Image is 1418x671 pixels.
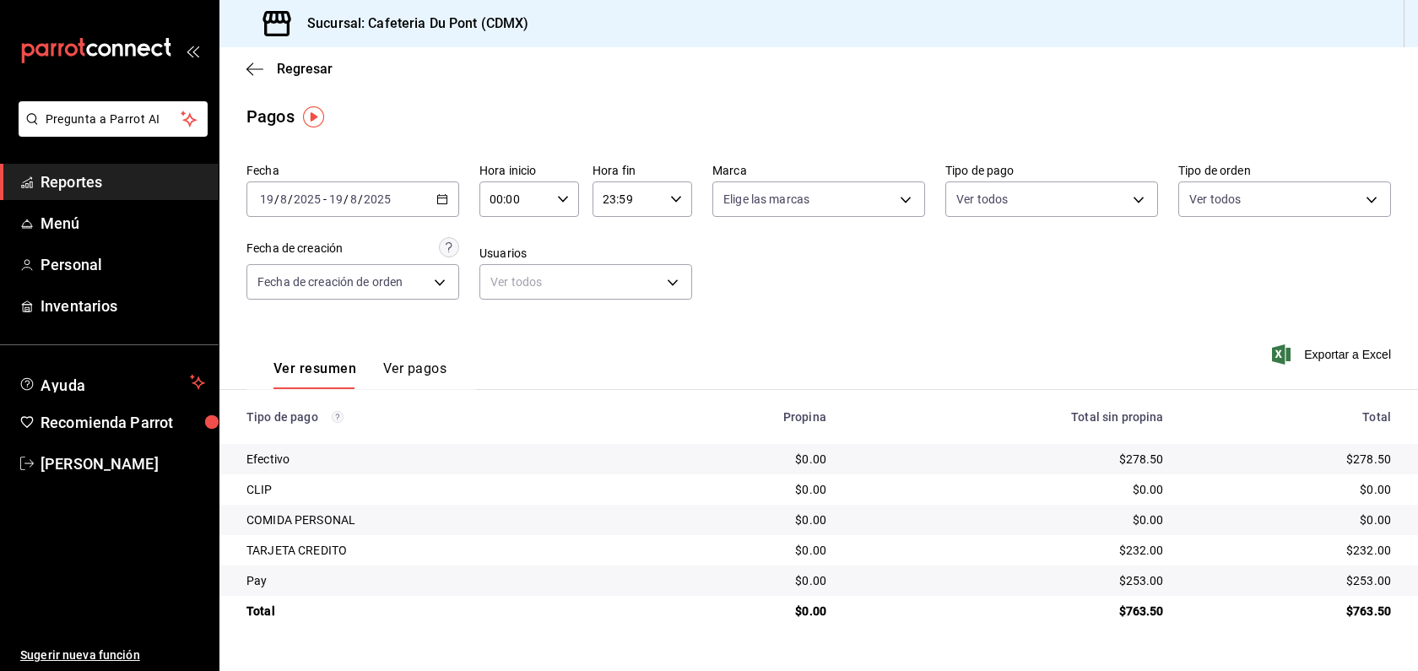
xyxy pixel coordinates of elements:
div: Pagos [246,104,295,129]
input: -- [259,192,274,206]
label: Tipo de orden [1178,165,1391,176]
label: Fecha [246,165,459,176]
div: Propina [655,410,826,424]
span: Pregunta a Parrot AI [46,111,181,128]
div: CLIP [246,481,628,498]
label: Tipo de pago [945,165,1158,176]
span: Inventarios [41,295,205,317]
div: TARJETA CREDITO [246,542,628,559]
div: Total sin propina [853,410,1164,424]
span: - [323,192,327,206]
div: $0.00 [655,511,826,528]
input: ---- [363,192,392,206]
span: Menú [41,212,205,235]
div: $0.00 [1191,511,1391,528]
div: $0.00 [853,511,1164,528]
span: / [344,192,349,206]
span: [PERSON_NAME] [41,452,205,475]
div: $763.50 [1191,603,1391,620]
span: Ver todos [956,191,1008,208]
span: Ver todos [1189,191,1241,208]
div: $253.00 [1191,572,1391,589]
input: ---- [293,192,322,206]
span: / [288,192,293,206]
div: navigation tabs [273,360,447,389]
span: Sugerir nueva función [20,647,205,664]
span: Ayuda [41,372,183,392]
span: Fecha de creación de orden [257,273,403,290]
div: COMIDA PERSONAL [246,511,628,528]
label: Hora inicio [479,165,579,176]
input: -- [328,192,344,206]
button: open_drawer_menu [186,44,199,57]
span: / [358,192,363,206]
button: Exportar a Excel [1275,344,1391,365]
span: Elige las marcas [723,191,809,208]
input: -- [349,192,358,206]
div: Fecha de creación [246,240,343,257]
div: Tipo de pago [246,410,628,424]
div: $253.00 [853,572,1164,589]
a: Pregunta a Parrot AI [12,122,208,140]
div: $0.00 [655,603,826,620]
div: $0.00 [655,572,826,589]
div: $0.00 [853,481,1164,498]
h3: Sucursal: Cafeteria Du Pont (CDMX) [294,14,528,34]
div: $0.00 [655,481,826,498]
span: Personal [41,253,205,276]
div: $278.50 [853,451,1164,468]
input: -- [279,192,288,206]
div: $232.00 [1191,542,1391,559]
span: Recomienda Parrot [41,411,205,434]
div: Pay [246,572,628,589]
div: $763.50 [853,603,1164,620]
div: Ver todos [479,264,692,300]
label: Usuarios [479,247,692,259]
span: Regresar [277,61,333,77]
div: Total [246,603,628,620]
span: Reportes [41,170,205,193]
div: Efectivo [246,451,628,468]
label: Hora fin [593,165,692,176]
img: Tooltip marker [303,106,324,127]
div: $0.00 [655,451,826,468]
div: $0.00 [1191,481,1391,498]
div: Total [1191,410,1391,424]
div: $0.00 [655,542,826,559]
button: Regresar [246,61,333,77]
button: Pregunta a Parrot AI [19,101,208,137]
svg: Los pagos realizados con Pay y otras terminales son montos brutos. [332,411,344,423]
span: / [274,192,279,206]
button: Ver resumen [273,360,356,389]
label: Marca [712,165,925,176]
div: $232.00 [853,542,1164,559]
div: $278.50 [1191,451,1391,468]
button: Ver pagos [383,360,447,389]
